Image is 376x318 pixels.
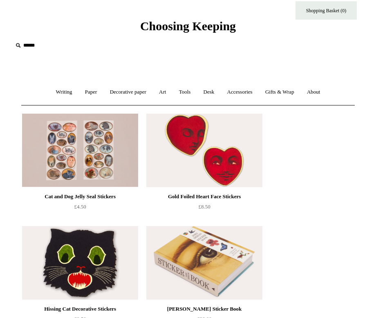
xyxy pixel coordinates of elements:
[22,114,138,187] img: Cat and Dog Jelly Seal Stickers
[146,192,262,225] a: Gold Foiled Heart Face Stickers £8.50
[50,81,78,103] a: Writing
[146,114,262,187] a: Gold Foiled Heart Face Stickers Gold Foiled Heart Face Stickers
[22,226,138,300] a: Hissing Cat Decorative Stickers Hissing Cat Decorative Stickers
[260,81,300,103] a: Gifts & Wrap
[146,226,262,300] a: John Derian Sticker Book John Derian Sticker Book
[146,226,262,300] img: John Derian Sticker Book
[22,192,138,225] a: Cat and Dog Jelly Seal Stickers £4.50
[146,114,262,187] img: Gold Foiled Heart Face Stickers
[198,81,220,103] a: Desk
[198,204,210,210] span: £8.50
[173,81,197,103] a: Tools
[148,304,260,314] div: [PERSON_NAME] Sticker Book
[104,81,152,103] a: Decorative paper
[22,114,138,187] a: Cat and Dog Jelly Seal Stickers Cat and Dog Jelly Seal Stickers
[24,304,136,314] div: Hissing Cat Decorative Stickers
[140,19,236,33] span: Choosing Keeping
[222,81,258,103] a: Accessories
[24,192,136,202] div: Cat and Dog Jelly Seal Stickers
[74,204,86,210] span: £4.50
[301,81,326,103] a: About
[295,1,357,20] a: Shopping Basket (0)
[148,192,260,202] div: Gold Foiled Heart Face Stickers
[22,226,138,300] img: Hissing Cat Decorative Stickers
[140,26,236,31] a: Choosing Keeping
[79,81,103,103] a: Paper
[153,81,172,103] a: Art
